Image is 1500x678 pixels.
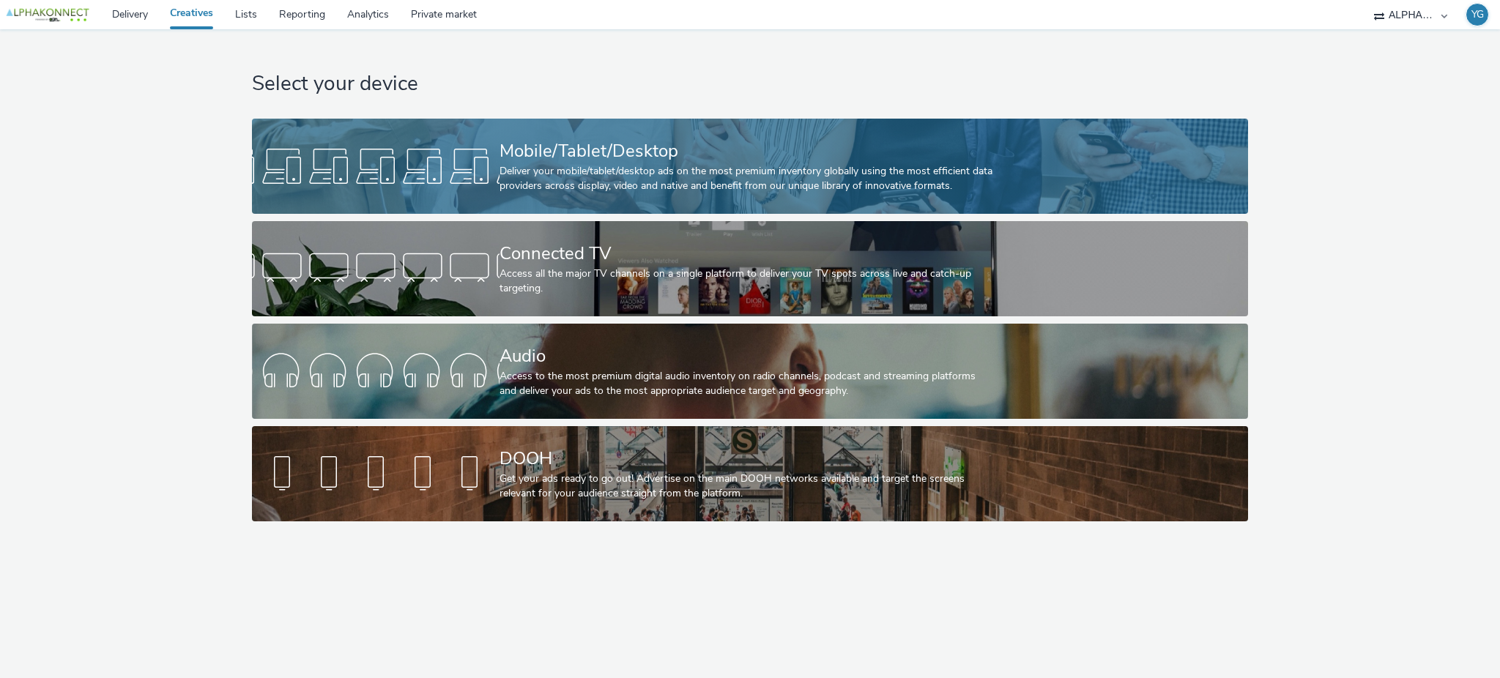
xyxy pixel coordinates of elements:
div: Access to the most premium digital audio inventory on radio channels, podcast and streaming platf... [500,369,995,399]
div: Mobile/Tablet/Desktop [500,138,995,164]
a: DOOHGet your ads ready to go out! Advertise on the main DOOH networks available and target the sc... [252,426,1249,521]
div: Audio [500,343,995,369]
a: Mobile/Tablet/DesktopDeliver your mobile/tablet/desktop ads on the most premium inventory globall... [252,119,1249,214]
a: AudioAccess to the most premium digital audio inventory on radio channels, podcast and streaming ... [252,324,1249,419]
div: DOOH [500,446,995,472]
div: Connected TV [500,241,995,267]
div: Deliver your mobile/tablet/desktop ads on the most premium inventory globally using the most effi... [500,164,995,194]
div: Access all the major TV channels on a single platform to deliver your TV spots across live and ca... [500,267,995,297]
h1: Select your device [252,70,1249,98]
img: undefined Logo [4,6,92,24]
div: Get your ads ready to go out! Advertise on the main DOOH networks available and target the screen... [500,472,995,502]
div: YG [1471,4,1484,26]
a: Connected TVAccess all the major TV channels on a single platform to deliver your TV spots across... [252,221,1249,316]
